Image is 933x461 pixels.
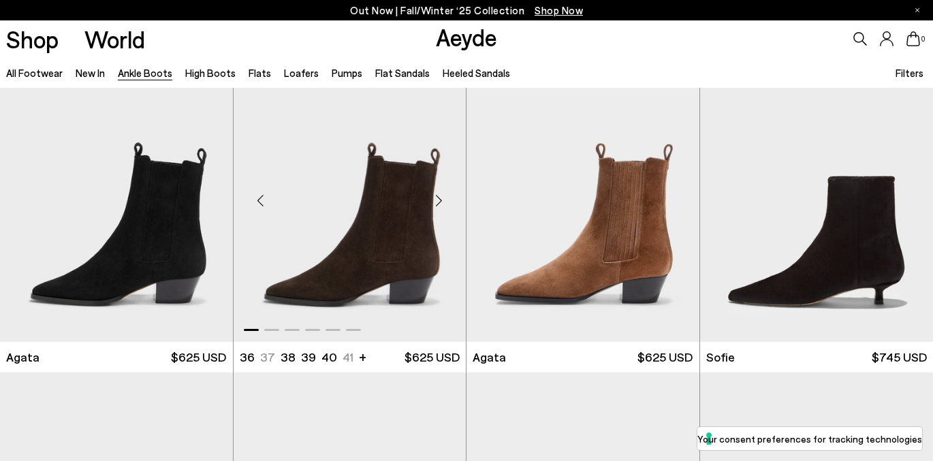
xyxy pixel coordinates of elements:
span: $745 USD [872,349,927,366]
a: World [84,27,145,51]
a: Ankle Boots [118,67,172,79]
li: 40 [321,349,337,366]
span: 0 [920,35,927,43]
a: Heeled Sandals [443,67,510,79]
a: Next slide Previous slide [234,49,466,341]
li: + [359,347,366,366]
a: Flat Sandals [375,67,430,79]
img: Agata Suede Ankle Boots [466,49,699,341]
a: All Footwear [6,67,63,79]
a: 0 [906,31,920,46]
a: Pumps [332,67,362,79]
span: Agata [473,349,506,366]
a: Loafers [284,67,319,79]
span: Navigate to /collections/new-in [535,4,583,16]
div: Previous slide [240,180,281,221]
button: Your consent preferences for tracking technologies [697,427,922,450]
a: New In [76,67,105,79]
a: Flats [249,67,271,79]
div: 1 / 6 [234,49,466,341]
div: Next slide [418,180,459,221]
label: Your consent preferences for tracking technologies [697,432,922,446]
span: $625 USD [405,349,460,366]
span: Sofie [706,349,735,366]
a: Agata $625 USD [466,342,699,372]
a: High Boots [185,67,236,79]
p: Out Now | Fall/Winter ‘25 Collection [350,2,583,19]
li: 38 [281,349,296,366]
img: Agata Suede Ankle Boots [234,49,466,341]
a: Shop [6,27,59,51]
li: 39 [301,349,316,366]
a: Aeyde [436,22,497,51]
a: 36 37 38 39 40 41 + $625 USD [234,342,466,372]
span: $625 USD [171,349,226,366]
span: $625 USD [637,349,693,366]
li: 36 [240,349,255,366]
ul: variant [240,349,349,366]
span: Filters [896,67,923,79]
span: Agata [6,349,39,366]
